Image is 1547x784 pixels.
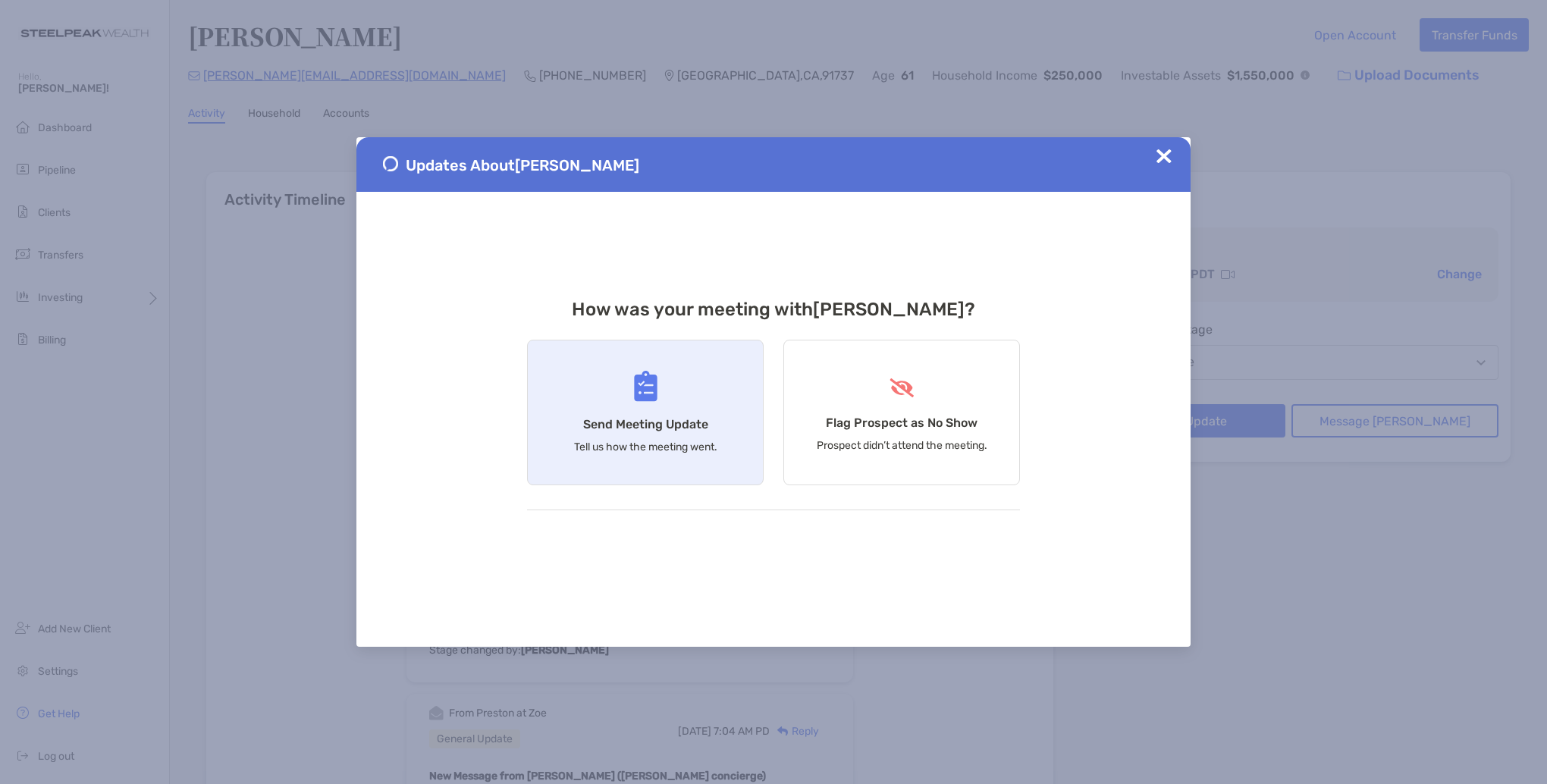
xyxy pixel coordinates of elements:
h4: Send Meeting Update [583,417,708,431]
p: Prospect didn’t attend the meeting. [817,439,987,452]
h3: How was your meeting with [PERSON_NAME] ? [527,299,1020,320]
p: Tell us how the meeting went. [574,441,717,453]
img: Flag Prospect as No Show [888,378,916,397]
img: Close Updates Zoe [1156,149,1172,164]
h4: Flag Prospect as No Show [826,416,977,430]
span: Updates About [PERSON_NAME] [406,156,639,174]
img: Send Meeting Update [634,371,657,402]
img: Send Meeting Update 1 [383,156,398,171]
